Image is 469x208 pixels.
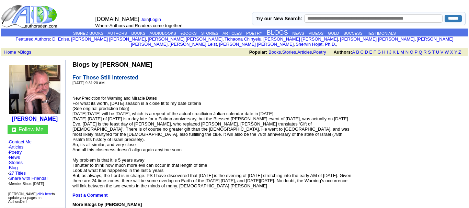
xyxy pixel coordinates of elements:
[4,50,16,55] a: Home
[343,31,363,35] a: SUCCESS
[218,43,219,46] font: i
[340,36,414,42] a: [PERSON_NAME] [PERSON_NAME]
[367,31,396,35] a: TESTIMONIALS
[458,50,461,55] a: Z
[12,128,16,132] img: gc.jpg
[9,182,44,186] font: Member Since: [DATE]
[249,50,267,55] b: Popular:
[9,165,18,170] a: Blog
[1,4,59,29] img: logo_ad.gif
[445,50,449,55] a: W
[268,50,281,55] a: Books
[181,31,197,35] a: eBOOKS
[52,36,69,42] a: D. Enise
[9,155,20,160] a: News
[72,193,108,198] a: Post a Comment
[246,31,262,35] a: POETRY
[414,50,417,55] a: P
[339,37,340,41] font: i
[225,36,261,42] a: Tichaona Chinyelu
[393,50,396,55] a: K
[256,16,302,21] label: Try our New Search:
[405,50,409,55] a: N
[8,176,48,186] font: · ·
[141,17,149,22] a: Join
[282,50,296,55] a: Stories
[72,85,227,92] iframe: fb:like Facebook Social Plugin
[428,50,431,55] a: S
[297,50,312,55] a: Articles
[72,75,138,80] span: For Those Still Interested
[369,50,372,55] a: E
[72,101,351,188] span: For what its worth, [DATE] season is a close fit to my date criteria (See original prediction blo...
[263,36,338,42] a: [PERSON_NAME] [PERSON_NAME]
[150,17,161,22] a: Login
[356,50,359,55] a: B
[313,50,326,55] a: Poetry
[19,127,44,132] a: Follow Me
[71,36,146,42] a: [PERSON_NAME] [PERSON_NAME]
[9,176,48,181] a: Share with Friends!
[148,36,222,42] a: [PERSON_NAME] [PERSON_NAME]
[72,202,142,207] font: More Blogs by [PERSON_NAME]
[410,50,413,55] a: O
[263,37,263,41] font: i
[333,50,352,55] b: Authors:
[219,42,294,47] a: [PERSON_NAME] [PERSON_NAME]
[20,50,32,55] a: Blogs
[309,31,323,35] a: VIDEOS
[12,116,58,122] a: [PERSON_NAME]
[201,31,218,35] a: STORIES
[18,50,31,55] font: >
[8,139,62,186] font: · · · · · ·
[360,50,363,55] a: C
[15,36,51,42] font: :
[328,31,339,35] a: GOLD
[352,50,355,55] a: A
[365,50,368,55] a: D
[419,50,422,55] a: Q
[382,50,385,55] a: H
[296,42,336,47] a: Shervin Hojat, Ph.D.
[8,192,55,204] font: [PERSON_NAME], to update your pages on AuthorsDen!
[454,50,457,55] a: Y
[8,171,48,186] font: ·
[441,50,444,55] a: V
[9,150,22,155] a: Poetry
[432,50,435,55] a: T
[95,16,139,22] font: [DOMAIN_NAME]
[107,31,127,35] a: AUTHORS
[141,17,163,22] font: |
[147,37,148,41] font: i
[9,171,26,176] a: 27 Titles
[377,50,381,55] a: G
[292,31,304,35] a: NEWS
[374,50,376,55] a: F
[267,29,288,36] a: BLOGS
[338,43,338,46] font: i
[150,31,176,35] a: AUDIOBOOKS
[389,50,391,55] a: J
[52,36,453,47] font: , , , , , , , , , ,
[9,160,23,165] a: Stories
[423,50,426,55] a: R
[436,50,439,55] a: U
[387,50,388,55] a: I
[72,61,152,68] b: Blogs by [PERSON_NAME]
[9,139,32,144] a: Contact Me
[450,50,453,55] a: X
[70,37,71,41] font: i
[397,50,399,55] a: L
[9,65,60,114] img: 211017.jpeg
[37,192,52,196] a: click here
[170,42,217,47] a: [PERSON_NAME] Leist
[400,50,404,55] a: M
[95,23,183,28] font: Where Authors and Readers come together!
[169,43,170,46] font: i
[73,31,103,35] a: SIGNED BOOKS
